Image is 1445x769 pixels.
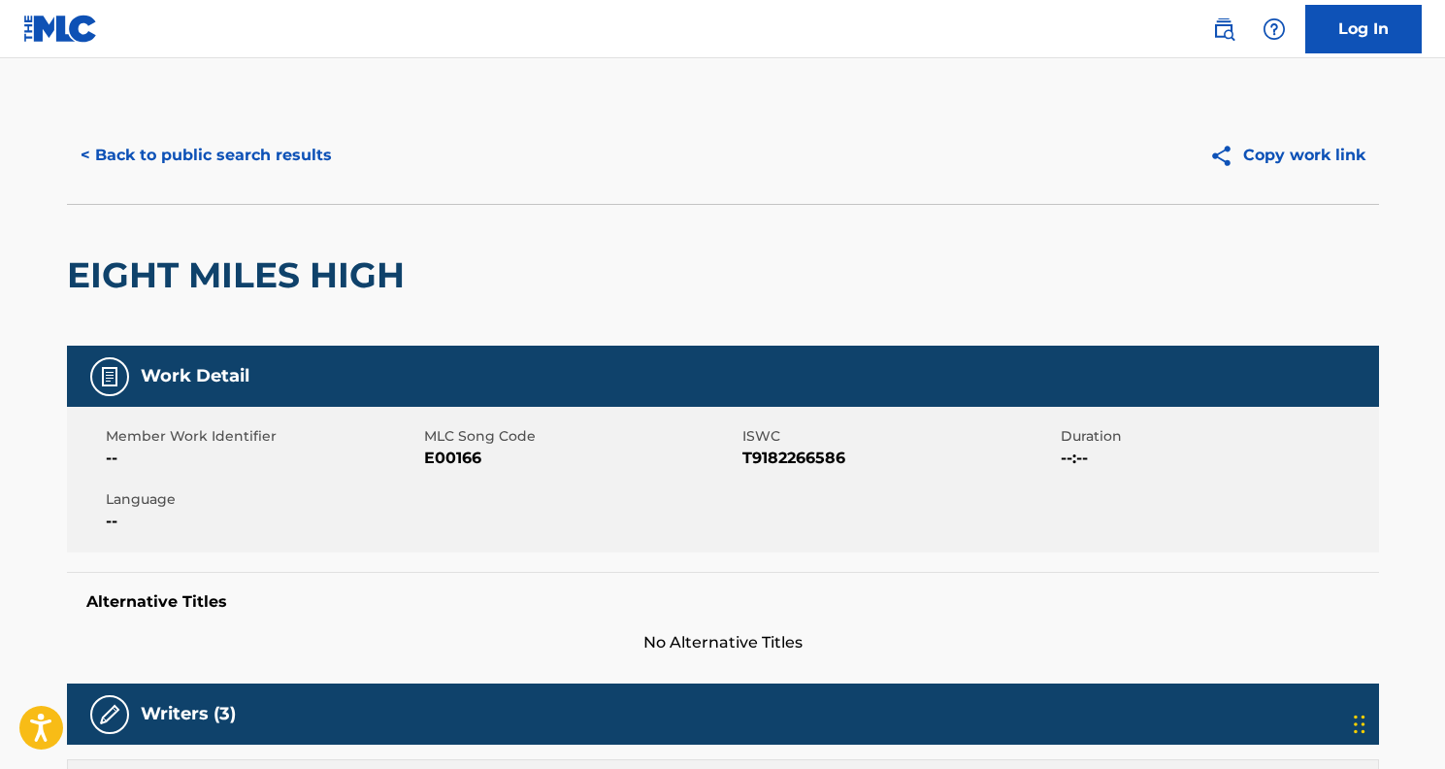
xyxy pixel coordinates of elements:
[106,426,419,447] span: Member Work Identifier
[424,426,738,447] span: MLC Song Code
[742,426,1056,447] span: ISWC
[1305,5,1422,53] a: Log In
[1061,447,1374,470] span: --:--
[106,510,419,533] span: --
[106,489,419,510] span: Language
[141,365,249,387] h5: Work Detail
[1354,695,1365,753] div: Drag
[1061,426,1374,447] span: Duration
[67,253,414,297] h2: EIGHT MILES HIGH
[1255,10,1294,49] div: Help
[1209,144,1243,168] img: Copy work link
[424,447,738,470] span: E00166
[98,703,121,726] img: Writers
[1263,17,1286,41] img: help
[23,15,98,43] img: MLC Logo
[67,131,345,180] button: < Back to public search results
[1212,17,1235,41] img: search
[86,592,1360,612] h5: Alternative Titles
[1204,10,1243,49] a: Public Search
[1348,676,1445,769] iframe: Chat Widget
[106,447,419,470] span: --
[1196,131,1379,180] button: Copy work link
[98,365,121,388] img: Work Detail
[141,703,236,725] h5: Writers (3)
[67,631,1379,654] span: No Alternative Titles
[742,447,1056,470] span: T9182266586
